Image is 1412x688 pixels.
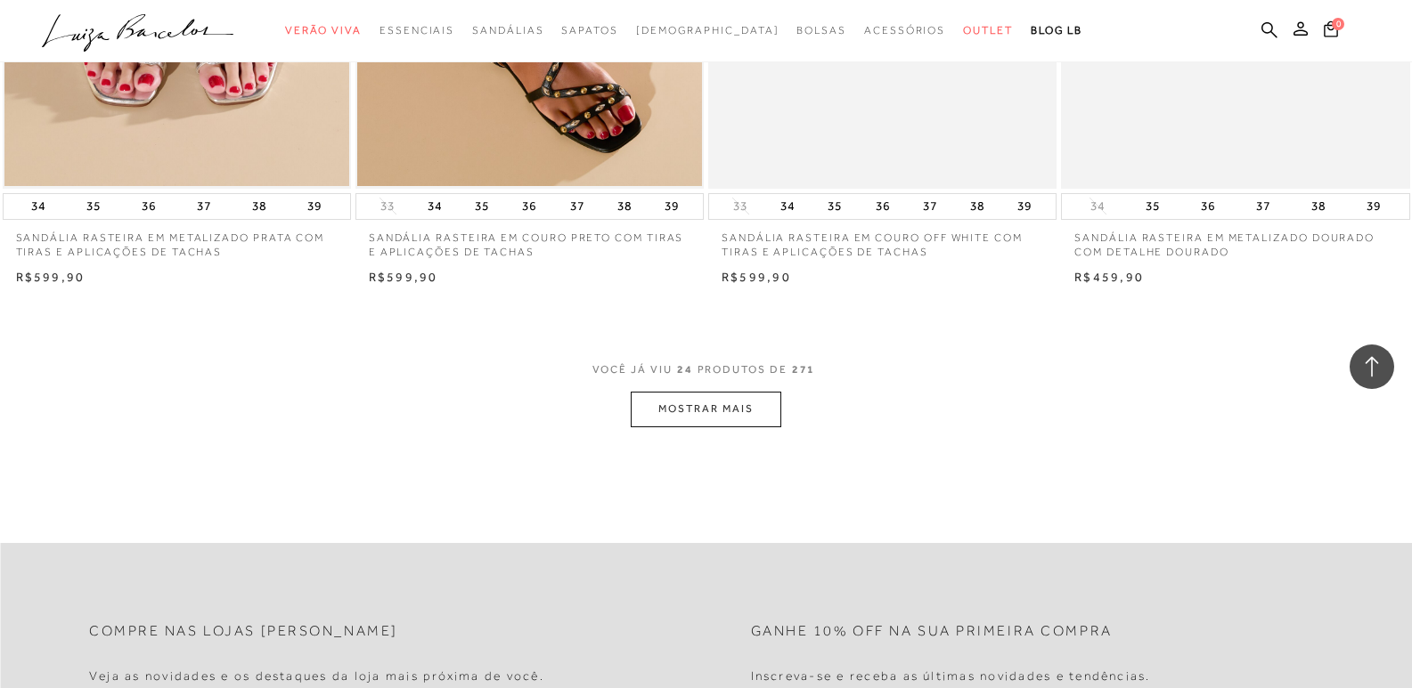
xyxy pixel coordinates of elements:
button: 37 [565,194,590,219]
a: SANDÁLIA RASTEIRA EM COURO PRETO COM TIRAS E APLICAÇÕES DE TACHAS [355,220,704,261]
span: Sandálias [472,24,543,36]
button: 39 [1012,194,1037,219]
a: categoryNavScreenReaderText [561,14,617,47]
span: 271 [792,363,816,376]
span: R$599,90 [722,270,791,284]
h2: Compre nas lojas [PERSON_NAME] [89,623,398,640]
span: Verão Viva [285,24,362,36]
span: Essenciais [380,24,454,36]
span: 0 [1332,18,1344,30]
button: 39 [302,194,327,219]
button: 38 [965,194,990,219]
span: R$599,90 [16,270,86,284]
a: SANDÁLIA RASTEIRA EM COURO OFF WHITE COM TIRAS E APLICAÇÕES DE TACHAS [708,220,1057,261]
span: R$599,90 [369,270,438,284]
button: 33 [375,198,400,214]
span: Acessórios [864,24,945,36]
button: 36 [1196,194,1220,219]
a: SANDÁLIA RASTEIRA EM METALIZADO DOURADO COM DETALHE DOURADO [1061,220,1409,261]
span: [DEMOGRAPHIC_DATA] [636,24,779,36]
span: Bolsas [796,24,846,36]
button: 35 [81,194,106,219]
a: categoryNavScreenReaderText [285,14,362,47]
span: Outlet [963,24,1013,36]
button: 39 [659,194,684,219]
button: 37 [1251,194,1276,219]
a: categoryNavScreenReaderText [472,14,543,47]
a: noSubCategoriesText [636,14,779,47]
button: 38 [247,194,272,219]
button: 36 [870,194,895,219]
span: R$459,90 [1074,270,1144,284]
a: SANDÁLIA RASTEIRA EM METALIZADO PRATA COM TIRAS E APLICAÇÕES DE TACHAS [3,220,351,261]
a: categoryNavScreenReaderText [796,14,846,47]
a: BLOG LB [1031,14,1082,47]
a: categoryNavScreenReaderText [380,14,454,47]
h2: Ganhe 10% off na sua primeira compra [751,623,1113,640]
button: 38 [1306,194,1331,219]
button: MOSTRAR MAIS [631,392,780,426]
button: 0 [1318,20,1343,44]
button: 37 [918,194,943,219]
span: VOCÊ JÁ VIU PRODUTOS DE [592,363,820,376]
span: 24 [677,363,693,376]
button: 36 [517,194,542,219]
button: 35 [822,194,847,219]
h4: Inscreva-se e receba as últimas novidades e tendências. [751,668,1151,684]
button: 34 [422,194,447,219]
button: 34 [26,194,51,219]
button: 34 [1085,198,1110,214]
a: categoryNavScreenReaderText [864,14,945,47]
h4: Veja as novidades e os destaques da loja mais próxima de você. [89,668,544,684]
button: 35 [1140,194,1165,219]
button: 34 [775,194,800,219]
button: 38 [612,194,637,219]
span: Sapatos [561,24,617,36]
button: 35 [469,194,494,219]
a: categoryNavScreenReaderText [963,14,1013,47]
button: 33 [728,198,753,214]
button: 37 [192,194,216,219]
span: BLOG LB [1031,24,1082,36]
button: 36 [136,194,161,219]
button: 39 [1361,194,1386,219]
